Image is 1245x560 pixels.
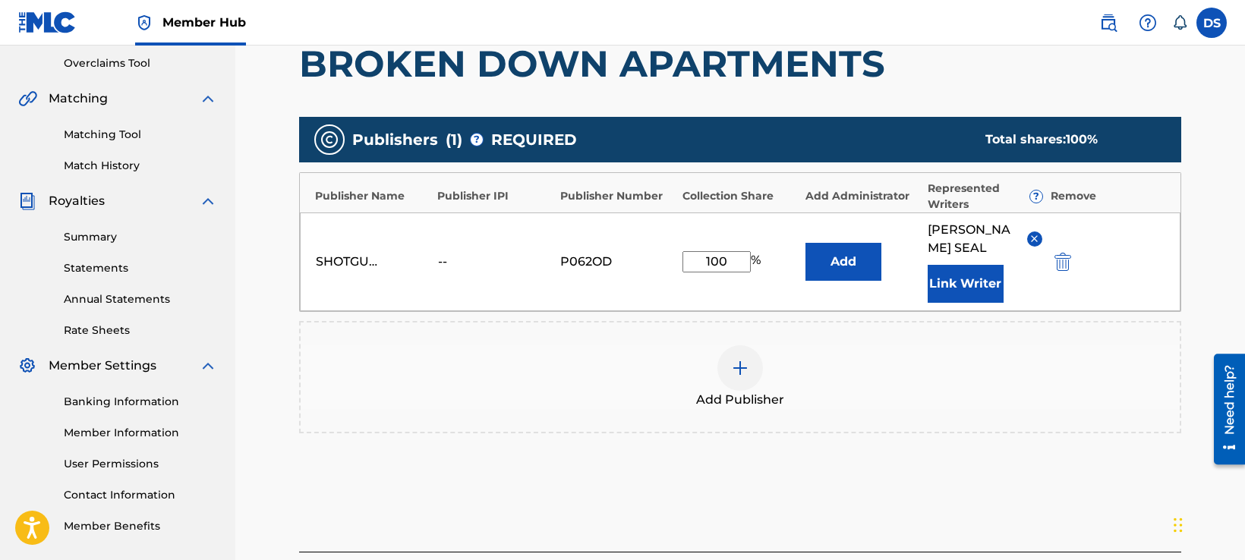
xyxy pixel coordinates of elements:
[446,128,462,151] span: ( 1 )
[805,188,920,204] div: Add Administrator
[135,14,153,32] img: Top Rightsholder
[18,357,36,375] img: Member Settings
[1139,14,1157,32] img: help
[751,251,764,272] span: %
[18,90,37,108] img: Matching
[928,181,1042,212] div: Represented Writers
[928,221,1016,257] span: [PERSON_NAME] SEAL
[64,55,217,71] a: Overclaims Tool
[1066,132,1098,146] span: 100 %
[1174,502,1183,548] div: Drag
[64,322,217,338] a: Rate Sheets
[682,188,797,204] div: Collection Share
[64,394,217,410] a: Banking Information
[49,357,156,375] span: Member Settings
[731,359,749,377] img: add
[49,90,108,108] span: Matching
[18,192,36,210] img: Royalties
[64,487,217,503] a: Contact Information
[1029,233,1040,244] img: remove-from-list-button
[1169,487,1245,560] iframe: Chat Widget
[64,456,217,472] a: User Permissions
[696,391,784,409] span: Add Publisher
[64,158,217,174] a: Match History
[985,131,1151,149] div: Total shares:
[1093,8,1124,38] a: Public Search
[1099,14,1117,32] img: search
[320,131,339,149] img: publishers
[1030,190,1042,203] span: ?
[1202,347,1245,473] iframe: Resource Center
[64,260,217,276] a: Statements
[199,90,217,108] img: expand
[64,229,217,245] a: Summary
[437,188,552,204] div: Publisher IPI
[1051,188,1165,204] div: Remove
[64,127,217,143] a: Matching Tool
[1196,8,1227,38] div: User Menu
[1133,8,1163,38] div: Help
[352,128,438,151] span: Publishers
[199,192,217,210] img: expand
[1054,253,1071,271] img: 12a2ab48e56ec057fbd8.svg
[299,41,1181,87] h1: BROKEN DOWN APARTMENTS
[315,188,430,204] div: Publisher Name
[199,357,217,375] img: expand
[491,128,577,151] span: REQUIRED
[64,291,217,307] a: Annual Statements
[64,518,217,534] a: Member Benefits
[1172,15,1187,30] div: Notifications
[162,14,246,31] span: Member Hub
[49,192,105,210] span: Royalties
[18,11,77,33] img: MLC Logo
[560,188,675,204] div: Publisher Number
[928,265,1004,303] button: Link Writer
[64,425,217,441] a: Member Information
[471,134,483,146] span: ?
[805,243,881,281] button: Add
